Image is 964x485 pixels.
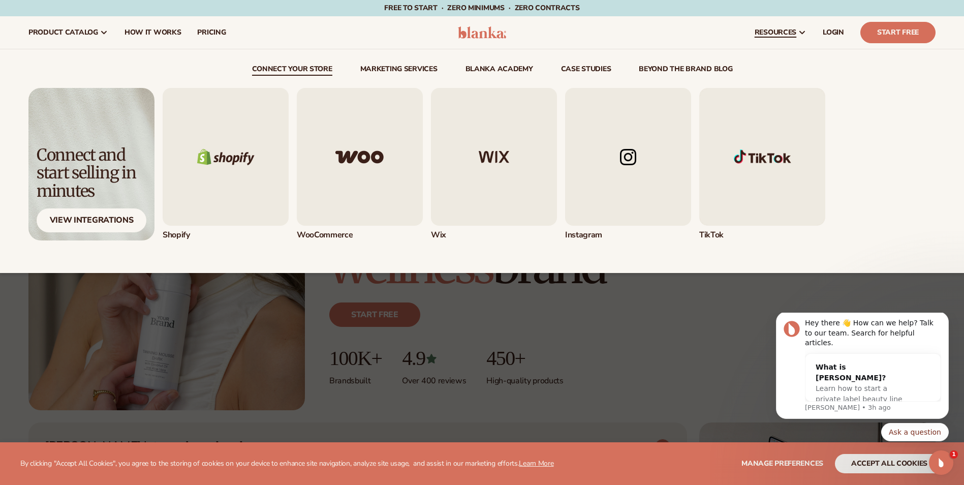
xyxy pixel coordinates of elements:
button: Manage preferences [741,454,823,473]
span: How It Works [125,28,181,37]
div: Connect and start selling in minutes [37,146,146,200]
a: Marketing services [360,66,438,76]
button: Quick reply: Ask a question [120,110,188,129]
div: 1 / 5 [163,88,289,240]
img: Wix logo. [431,88,557,226]
span: Free to start · ZERO minimums · ZERO contracts [384,3,579,13]
a: Learn More [519,459,553,468]
img: Woo commerce logo. [297,88,423,226]
img: Light background with shadow. [28,88,154,240]
div: Wix [431,230,557,240]
div: Shopify [163,230,289,240]
img: Instagram logo. [565,88,691,226]
span: pricing [197,28,226,37]
a: LOGIN [815,16,852,49]
div: What is [PERSON_NAME]? [55,49,149,71]
span: LOGIN [823,28,844,37]
div: Quick reply options [15,110,188,129]
a: product catalog [20,16,116,49]
img: Shopify Image 1 [699,88,825,226]
span: Manage preferences [741,459,823,468]
a: connect your store [252,66,332,76]
img: logo [458,26,506,39]
div: View Integrations [37,208,146,232]
div: WooCommerce [297,230,423,240]
a: Wix logo. Wix [431,88,557,240]
a: Woo commerce logo. WooCommerce [297,88,423,240]
div: TikTok [699,230,825,240]
div: Message content [44,6,180,89]
div: 5 / 5 [699,88,825,240]
img: Profile image for Lee [23,8,39,24]
div: 4 / 5 [565,88,691,240]
a: Shopify Image 1 TikTok [699,88,825,240]
a: Start Free [860,22,936,43]
span: product catalog [28,28,98,37]
img: Shopify logo. [163,88,289,226]
iframe: Intercom live chat [929,450,953,475]
span: 1 [950,450,958,459]
div: 2 / 5 [297,88,423,240]
p: By clicking "Accept All Cookies", you agree to the storing of cookies on your device to enhance s... [20,460,554,468]
div: Hey there 👋 How can we help? Talk to our team. Search for helpful articles. [44,6,180,36]
span: Learn how to start a private label beauty line with [PERSON_NAME] [55,72,142,101]
div: Instagram [565,230,691,240]
a: beyond the brand blog [639,66,732,76]
a: Blanka Academy [465,66,533,76]
span: resources [755,28,796,37]
button: accept all cookies [835,454,944,473]
a: How It Works [116,16,190,49]
div: 3 / 5 [431,88,557,240]
a: resources [747,16,815,49]
a: case studies [561,66,611,76]
a: pricing [189,16,234,49]
p: Message from Lee, sent 3h ago [44,90,180,100]
iframe: Intercom notifications message [761,313,964,447]
a: Light background with shadow. Connect and start selling in minutes View Integrations [28,88,154,240]
a: Instagram logo. Instagram [565,88,691,240]
a: Shopify logo. Shopify [163,88,289,240]
div: What is [PERSON_NAME]?Learn how to start a private label beauty line with [PERSON_NAME] [45,41,160,111]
